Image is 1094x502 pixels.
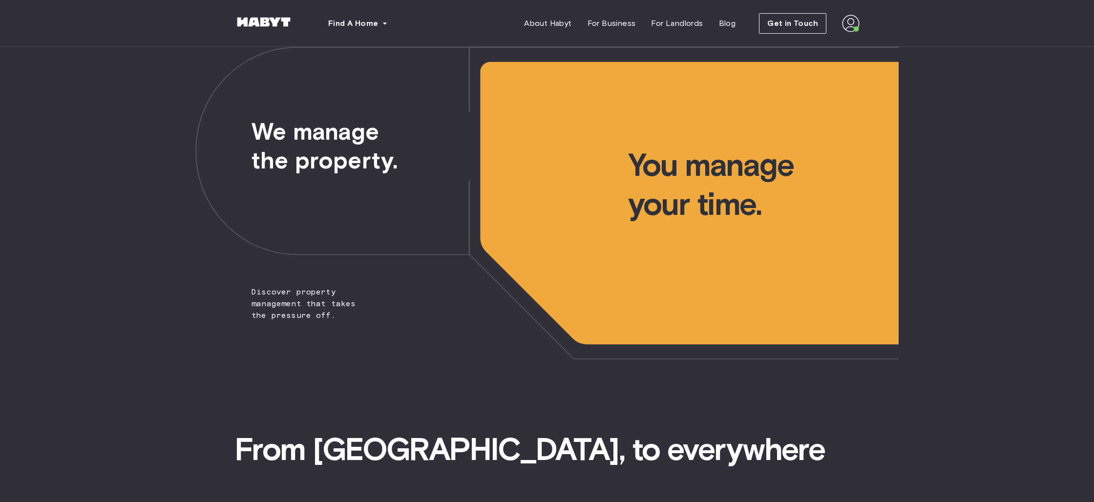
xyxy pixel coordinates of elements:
[719,18,736,29] span: Blog
[328,18,378,29] span: Find A Home
[195,47,375,321] span: Discover property management that takes the pressure off.
[643,14,711,33] a: For Landlords
[759,13,826,34] button: Get in Touch
[711,14,744,33] a: Blog
[516,14,579,33] a: About Habyt
[320,14,396,33] button: Find A Home
[767,18,818,29] span: Get in Touch
[842,15,860,32] img: avatar
[628,47,899,224] span: You manage your time.
[580,14,644,33] a: For Business
[195,47,899,359] img: we-make-moves-not-waiting-lists
[234,430,860,469] span: From [GEOGRAPHIC_DATA], to everywhere
[588,18,636,29] span: For Business
[651,18,703,29] span: For Landlords
[234,17,293,27] img: Habyt
[524,18,571,29] span: About Habyt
